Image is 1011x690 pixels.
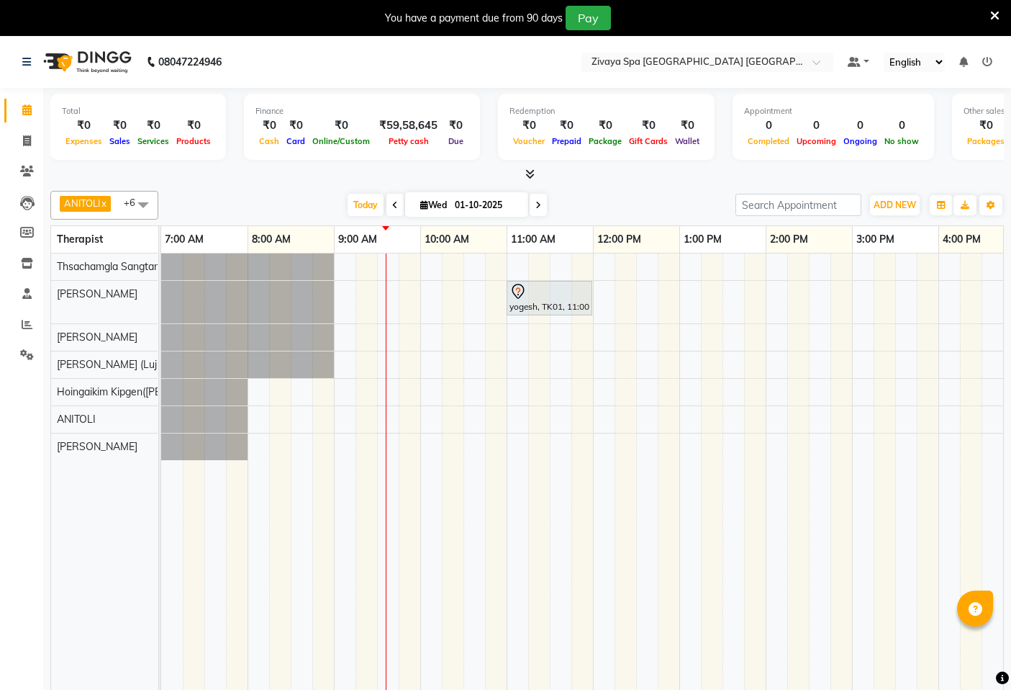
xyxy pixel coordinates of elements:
[283,136,309,146] span: Card
[874,200,916,210] span: ADD NEW
[134,136,173,146] span: Services
[37,42,135,82] img: logo
[57,287,137,300] span: [PERSON_NAME]
[594,229,645,250] a: 12:00 PM
[793,136,840,146] span: Upcoming
[939,229,984,250] a: 4:00 PM
[671,136,703,146] span: Wallet
[309,136,373,146] span: Online/Custom
[348,194,384,216] span: Today
[57,233,103,246] span: Therapist
[509,136,548,146] span: Voucher
[680,229,725,250] a: 1:00 PM
[507,229,559,250] a: 11:00 AM
[625,136,671,146] span: Gift Cards
[124,197,146,208] span: +6
[964,117,1008,134] div: ₹0
[735,194,861,216] input: Search Appointment
[57,260,204,273] span: Thsachamgla Sangtam (Achum)
[450,194,522,216] input: 2025-10-01
[173,136,214,146] span: Products
[585,136,625,146] span: Package
[671,117,703,134] div: ₹0
[421,229,473,250] a: 10:00 AM
[881,136,922,146] span: No show
[385,11,563,26] div: You have a payment due from 90 days
[548,117,585,134] div: ₹0
[161,229,207,250] a: 7:00 AM
[566,6,611,30] button: Pay
[964,136,1008,146] span: Packages
[255,117,283,134] div: ₹0
[744,136,793,146] span: Completed
[62,117,106,134] div: ₹0
[62,105,214,117] div: Total
[57,358,167,371] span: [PERSON_NAME] (Lujik)
[840,136,881,146] span: Ongoing
[57,385,229,398] span: Hoingaikim Kipgen([PERSON_NAME])
[445,136,467,146] span: Due
[309,117,373,134] div: ₹0
[840,117,881,134] div: 0
[62,136,106,146] span: Expenses
[57,440,137,453] span: [PERSON_NAME]
[585,117,625,134] div: ₹0
[744,105,922,117] div: Appointment
[509,117,548,134] div: ₹0
[881,117,922,134] div: 0
[255,136,283,146] span: Cash
[417,200,450,210] span: Wed
[548,136,585,146] span: Prepaid
[766,229,812,250] a: 2:00 PM
[64,197,100,209] span: ANITOLI
[255,105,468,117] div: Finance
[625,117,671,134] div: ₹0
[744,117,793,134] div: 0
[100,197,106,209] a: x
[373,117,443,134] div: ₹59,58,645
[870,195,920,215] button: ADD NEW
[248,229,294,250] a: 8:00 AM
[951,632,997,676] iframe: chat widget
[443,117,468,134] div: ₹0
[106,136,134,146] span: Sales
[335,229,381,250] a: 9:00 AM
[793,117,840,134] div: 0
[57,331,137,344] span: [PERSON_NAME]
[853,229,898,250] a: 3:00 PM
[158,42,222,82] b: 08047224946
[106,117,134,134] div: ₹0
[385,136,432,146] span: Petty cash
[509,105,703,117] div: Redemption
[283,117,309,134] div: ₹0
[57,413,96,426] span: ANITOLI
[134,117,173,134] div: ₹0
[173,117,214,134] div: ₹0
[508,283,591,313] div: yogesh, TK01, 11:00 AM-12:00 PM, Fusion Therapy - 60 Mins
